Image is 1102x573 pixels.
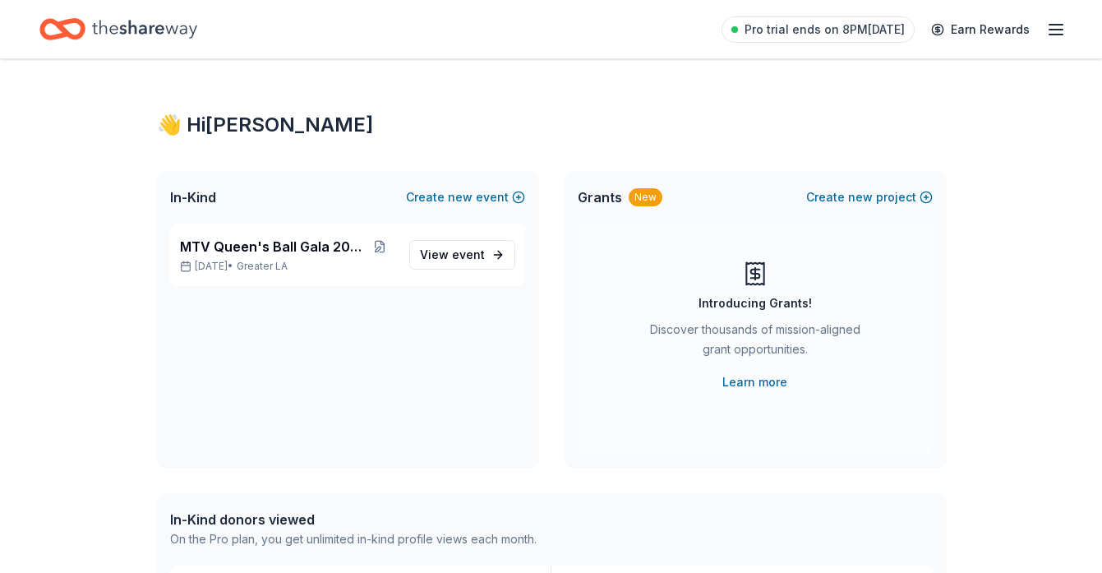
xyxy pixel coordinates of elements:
a: Pro trial ends on 8PM[DATE] [722,16,915,43]
span: Pro trial ends on 8PM[DATE] [745,20,905,39]
div: New [629,188,662,206]
a: Earn Rewards [921,15,1040,44]
a: Home [39,10,197,49]
span: new [448,187,473,207]
span: event [452,247,485,261]
div: 👋 Hi [PERSON_NAME] [157,112,946,138]
p: [DATE] • [180,260,396,273]
div: In-Kind donors viewed [170,510,537,529]
div: On the Pro plan, you get unlimited in-kind profile views each month. [170,529,537,549]
a: View event [409,240,515,270]
span: Grants [578,187,622,207]
span: new [848,187,873,207]
button: Createnewproject [806,187,933,207]
span: View [420,245,485,265]
button: Createnewevent [406,187,525,207]
span: In-Kind [170,187,216,207]
span: Greater LA [237,260,288,273]
span: MTV Queen's Ball Gala 2026 [180,237,364,256]
div: Discover thousands of mission-aligned grant opportunities. [643,320,867,366]
a: Learn more [722,372,787,392]
div: Introducing Grants! [699,293,812,313]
